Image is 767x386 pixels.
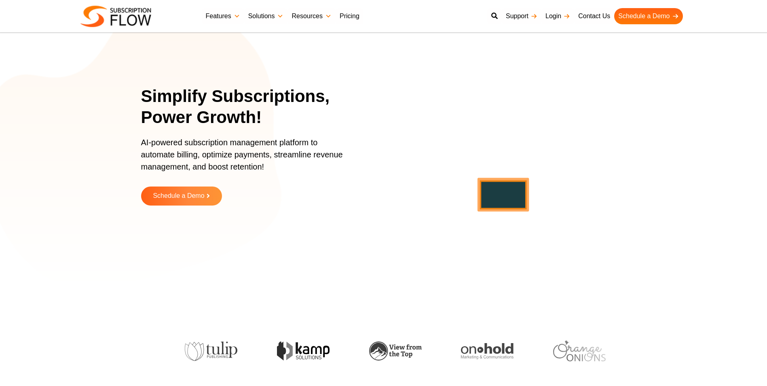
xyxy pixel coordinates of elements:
[553,341,605,361] img: orange-onions
[287,8,335,24] a: Resources
[614,8,682,24] a: Schedule a Demo
[153,193,204,199] span: Schedule a Demo
[202,8,244,24] a: Features
[461,343,513,359] img: onhold-marketing
[277,341,329,361] img: kamp-solution
[574,8,614,24] a: Contact Us
[141,86,361,128] h1: Simplify Subscriptions, Power Growth!
[336,8,363,24] a: Pricing
[141,136,351,181] p: AI-powered subscription management platform to automate billing, optimize payments, streamline re...
[141,187,222,206] a: Schedule a Demo
[368,341,421,361] img: view-from-the-top
[244,8,288,24] a: Solutions
[541,8,574,24] a: Login
[184,341,237,361] img: tulip-publishing
[502,8,541,24] a: Support
[80,6,151,27] img: Subscriptionflow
